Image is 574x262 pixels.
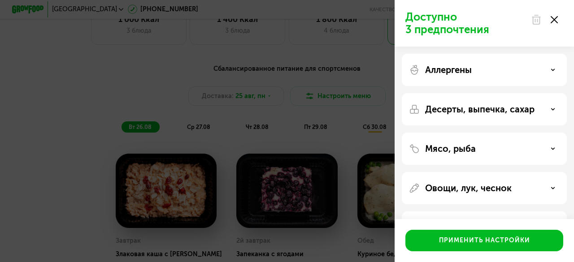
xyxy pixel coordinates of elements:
p: Овощи, лук, чеснок [425,183,512,193]
p: Десерты, выпечка, сахар [425,104,535,115]
div: Применить настройки [439,236,530,245]
p: Мясо, рыба [425,143,476,154]
p: Доступно 3 предпочтения [405,11,526,36]
button: Применить настройки [405,230,563,251]
p: Аллергены [425,64,472,75]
